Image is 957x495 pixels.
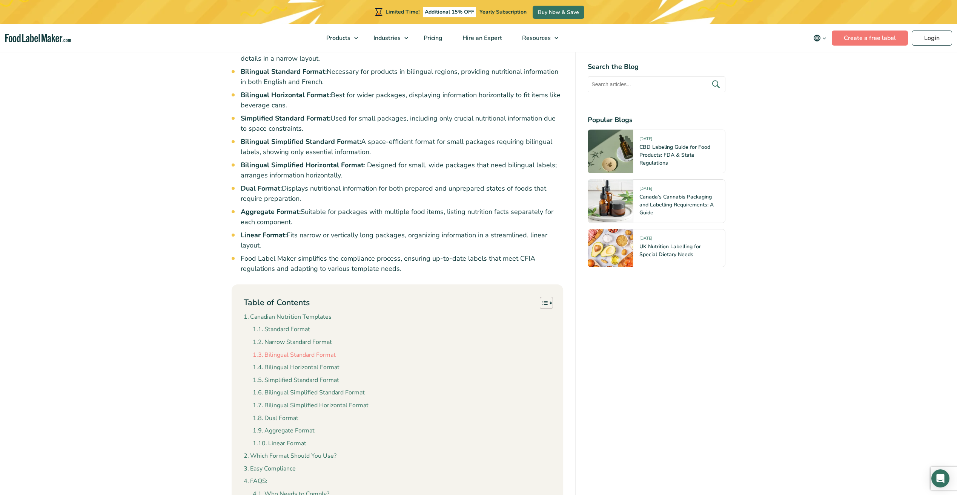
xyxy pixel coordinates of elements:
li: Best for wider packages, displaying information horizontally to fit items like beverage cans. [241,90,564,110]
a: Resources [512,24,562,52]
a: Which Format Should You Use? [244,451,336,461]
span: [DATE] [639,235,652,244]
a: FAQS: [244,477,267,486]
a: Pricing [414,24,451,52]
a: UK Nutrition Labelling for Special Dietary Needs [639,243,701,258]
a: Bilingual Simplified Standard Format [253,388,365,398]
a: Canada’s Cannabis Packaging and Labelling Requirements: A Guide [639,193,714,216]
a: Canadian Nutrition Templates [244,312,332,322]
a: Create a free label [832,31,908,46]
span: Additional 15% OFF [423,7,476,17]
li: Used for small packages, including only crucial nutritional information due to space constraints. [241,113,564,134]
a: Bilingual Standard Format [253,350,336,360]
span: [DATE] [639,136,652,145]
a: Login [912,31,952,46]
strong: Narrow Standard Format: [241,44,321,53]
span: Yearly Subscription [479,8,527,15]
a: Simplified Standard Format [253,376,339,385]
span: Resources [520,34,551,42]
h4: Popular Blogs [588,115,725,125]
li: Displays nutritional information for both prepared and unprepared states of foods that require pr... [241,183,564,204]
a: Dual Format [253,414,298,423]
div: Open Intercom Messenger [931,469,949,487]
input: Search articles... [588,76,725,92]
a: Toggle Table of Content [534,296,551,309]
span: Industries [371,34,401,42]
strong: Aggregate Format: [241,207,301,216]
strong: Bilingual Standard Format: [241,67,327,76]
li: Fits narrow or vertically long packages, organizing information in a streamlined, linear layout. [241,230,564,251]
strong: Bilingual Simplified Horizontal Format [241,160,364,170]
strong: Linear Format: [241,231,287,240]
a: Products [316,24,362,52]
li: Necessary for products in bilingual regions, providing nutritional information in both English an... [241,67,564,87]
span: Products [324,34,351,42]
a: Linear Format [253,439,306,449]
strong: Bilingual Simplified Standard Format: [241,137,361,146]
a: Standard Format [253,325,310,335]
a: Aggregate Format [253,426,315,436]
p: Table of Contents [244,297,310,309]
a: Industries [364,24,412,52]
span: Limited Time! [386,8,419,15]
a: Bilingual Simplified Horizontal Format [253,401,369,411]
a: Bilingual Horizontal Format [253,363,339,373]
strong: Bilingual Horizontal Format: [241,90,331,99]
span: Hire an Expert [460,34,503,42]
a: Narrow Standard Format [253,338,332,347]
li: : Designed for small, wide packages that need bilingual labels; arranges information horizontally. [241,160,564,180]
span: Pricing [421,34,443,42]
a: Buy Now & Save [533,6,584,19]
a: Hire an Expert [453,24,510,52]
span: [DATE] [639,186,652,194]
li: Ideal for smaller packages with limited space, retaining all required nutritional details in a na... [241,43,564,64]
strong: Dual Format: [241,184,282,193]
li: Suitable for packages with multiple food items, listing nutrition facts separately for each compo... [241,207,564,227]
strong: Simplified Standard Format: [241,114,330,123]
li: A space-efficient format for small packages requiring bilingual labels, showing only essential in... [241,137,564,157]
a: Easy Compliance [244,464,296,474]
li: Food Label Maker simplifies the compliance process, ensuring up-to-date labels that meet CFIA reg... [241,254,564,274]
a: CBD Labeling Guide for Food Products: FDA & State Regulations [639,144,710,167]
h4: Search the Blog [588,62,725,72]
